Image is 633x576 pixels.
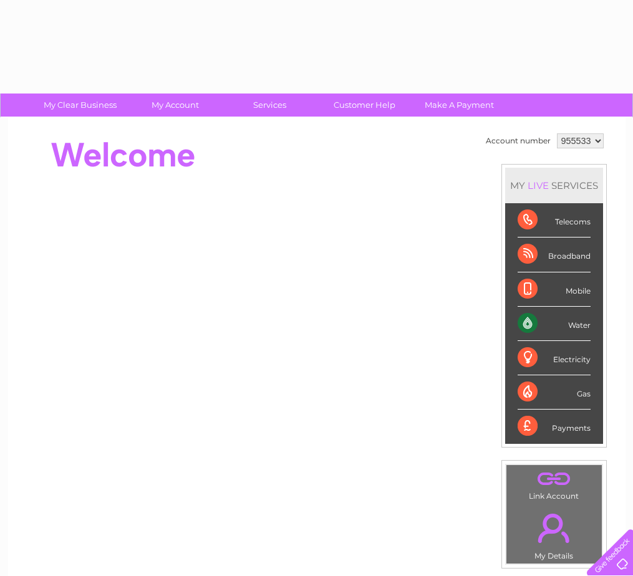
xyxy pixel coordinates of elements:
a: . [510,506,599,550]
a: Services [218,94,321,117]
a: My Account [123,94,226,117]
a: Customer Help [313,94,416,117]
td: My Details [506,503,602,564]
a: My Clear Business [29,94,132,117]
div: MY SERVICES [505,168,603,203]
div: Mobile [518,272,591,307]
div: LIVE [525,180,551,191]
div: Gas [518,375,591,410]
div: Payments [518,410,591,443]
a: Make A Payment [408,94,511,117]
td: Account number [483,130,554,151]
div: Broadband [518,238,591,272]
div: Electricity [518,341,591,375]
div: Water [518,307,591,341]
td: Link Account [506,464,602,504]
div: Telecoms [518,203,591,238]
a: . [510,468,599,490]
